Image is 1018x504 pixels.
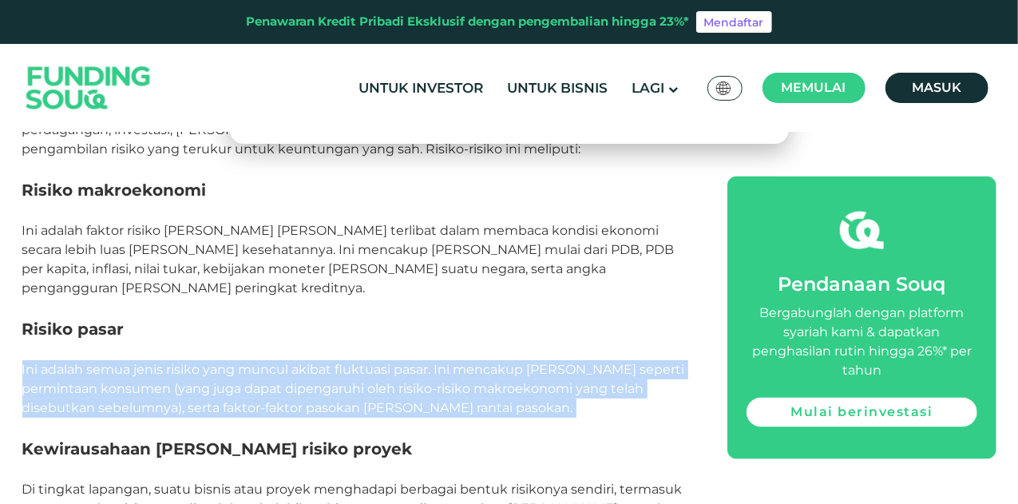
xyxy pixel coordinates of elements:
font: Risiko pasar [22,319,125,339]
font: Untuk Bisnis [507,80,608,96]
font: Kewirausahaan [PERSON_NAME] risiko proyek [22,439,413,458]
img: Bendera SA [716,81,731,95]
font: Mulai berinvestasi [790,404,933,419]
font: Untuk Investor [358,80,483,96]
a: Mendaftar [696,11,772,34]
font: Ini adalah faktor risiko [PERSON_NAME] [PERSON_NAME] terlibat dalam membaca kondisi ekonomi secar... [22,223,675,296]
a: Untuk Bisnis [503,75,612,101]
font: Mendaftar [704,15,764,30]
img: fsicon [840,208,884,252]
font: [DEMOGRAPHIC_DATA] membolehkan risiko bisnis yang dapat muncul secara alami dalam perdagangan, in... [22,103,680,157]
font: Memulai [782,80,846,95]
font: Penawaran Kredit Pribadi Eksklusif dengan pengembalian hingga 23%* [247,14,690,29]
font: Lagi [632,80,664,96]
font: Ini adalah semua jenis risiko yang muncul akibat fluktuasi pasar. Ini mencakup [PERSON_NAME] sepe... [22,362,685,415]
font: Pendanaan Souq [778,272,945,295]
a: Mulai berinvestasi [747,397,976,427]
a: Masuk [885,73,988,103]
font: Bergabunglah dengan platform syariah kami & dapatkan penghasilan rutin hingga 26%* per tahun [752,304,972,377]
img: Logo [10,48,167,129]
a: Untuk Investor [355,75,487,101]
font: Risiko makroekonomi [22,181,207,200]
font: Masuk [912,80,961,95]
